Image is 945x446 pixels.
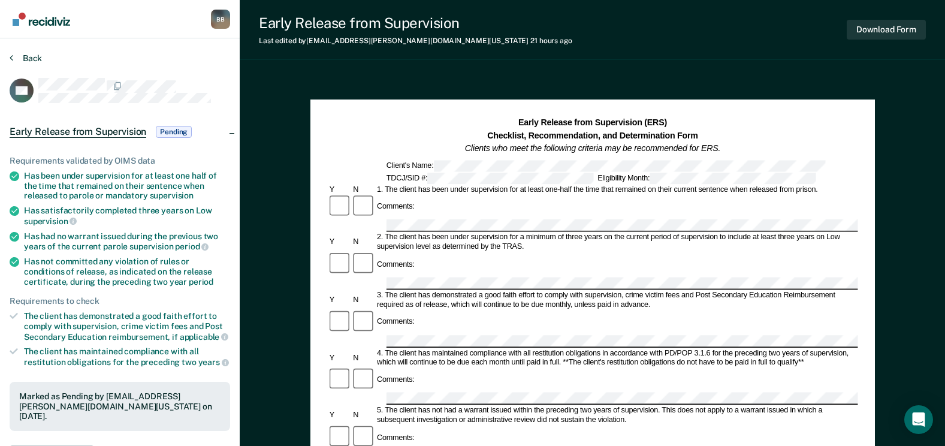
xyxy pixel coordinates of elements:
[351,237,375,247] div: N
[150,191,194,200] span: supervision
[211,10,230,29] button: Profile dropdown button
[24,311,230,342] div: The client has demonstrated a good faith effort to comply with supervision, crime victim fees and...
[375,375,416,385] div: Comments:
[375,185,858,194] div: 1. The client has been under supervision for at least one-half the time that remained on their cu...
[211,10,230,29] div: B B
[259,37,572,45] div: Last edited by [EMAIL_ADDRESS][PERSON_NAME][DOMAIN_NAME][US_STATE]
[259,14,572,32] div: Early Release from Supervision
[904,405,933,434] div: Open Intercom Messenger
[847,20,926,40] button: Download Form
[375,318,416,327] div: Comments:
[24,171,230,201] div: Has been under supervision for at least one half of the time that remained on their sentence when...
[180,332,228,342] span: applicable
[24,206,230,226] div: Has satisfactorily completed three years on Low
[351,411,375,420] div: N
[375,260,416,269] div: Comments:
[24,257,230,287] div: Has not committed any violation of rules or conditions of release, as indicated on the release ce...
[189,277,213,287] span: period
[327,411,351,420] div: Y
[10,296,230,306] div: Requirements to check
[375,406,858,425] div: 5. The client has not had a warrant issued within the preceding two years of supervision. This do...
[13,13,70,26] img: Recidiviz
[351,185,375,194] div: N
[384,173,595,184] div: TDCJ/SID #:
[24,216,77,226] span: supervision
[464,143,720,153] em: Clients who meet the following criteria may be recommended for ERS.
[487,131,698,140] strong: Checklist, Recommendation, and Determination Form
[327,296,351,305] div: Y
[327,237,351,247] div: Y
[24,346,230,367] div: The client has maintained compliance with all restitution obligations for the preceding two
[327,185,351,194] div: Y
[327,353,351,363] div: Y
[10,156,230,166] div: Requirements validated by OIMS data
[375,348,858,367] div: 4. The client has maintained compliance with all restitution obligations in accordance with PD/PO...
[351,353,375,363] div: N
[375,433,416,442] div: Comments:
[24,231,230,252] div: Has had no warrant issued during the previous two years of the current parole supervision
[518,117,667,127] strong: Early Release from Supervision (ERS)
[156,126,192,138] span: Pending
[375,233,858,252] div: 2. The client has been under supervision for a minimum of three years on the current period of su...
[375,291,858,310] div: 3. The client has demonstrated a good faith effort to comply with supervision, crime victim fees ...
[596,173,818,184] div: Eligibility Month:
[351,296,375,305] div: N
[10,53,42,64] button: Back
[198,357,229,367] span: years
[175,242,209,251] span: period
[375,202,416,212] div: Comments:
[19,391,221,421] div: Marked as Pending by [EMAIL_ADDRESS][PERSON_NAME][DOMAIN_NAME][US_STATE] on [DATE].
[10,126,146,138] span: Early Release from Supervision
[384,160,826,171] div: Client's Name:
[530,37,572,45] span: 21 hours ago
